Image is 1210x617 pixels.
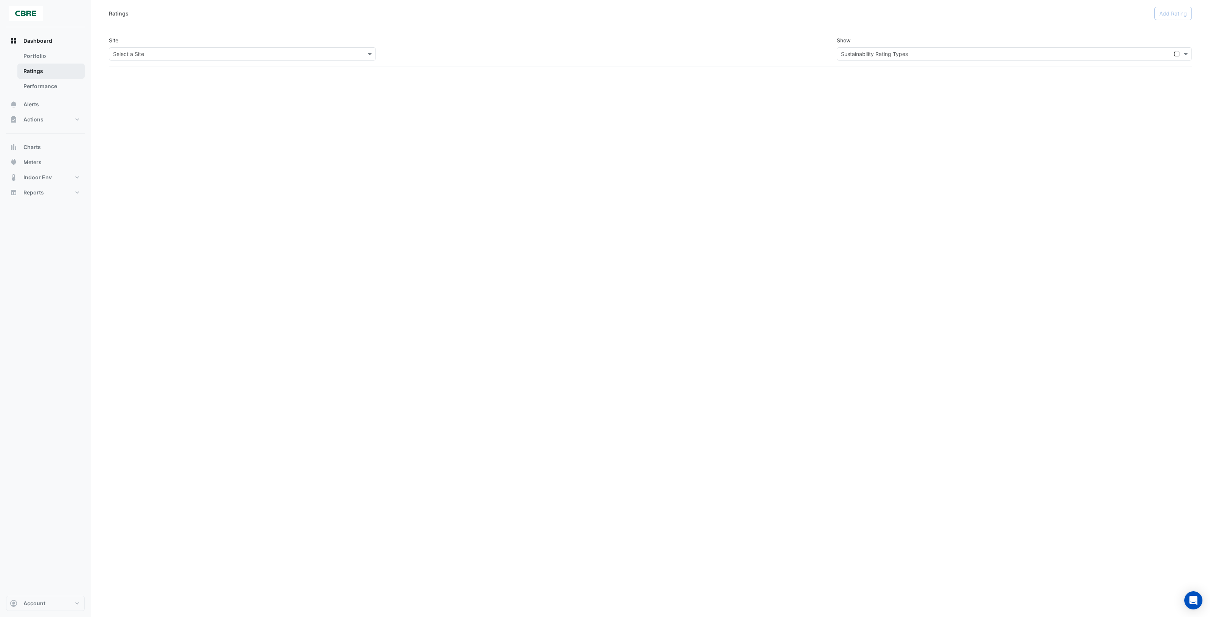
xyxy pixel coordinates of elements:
a: Performance [17,79,85,94]
button: Charts [6,140,85,155]
label: Site [109,36,118,44]
button: Alerts [6,97,85,112]
button: Actions [6,112,85,127]
button: Reports [6,185,85,200]
app-icon: Charts [10,143,17,151]
span: Indoor Env [23,174,52,181]
app-icon: Reports [10,189,17,196]
app-icon: Alerts [10,101,17,108]
div: Ratings [109,9,129,17]
span: Account [23,600,45,607]
button: Account [6,596,85,611]
button: Indoor Env [6,170,85,185]
span: Actions [23,116,43,123]
div: Dashboard [6,48,85,97]
label: Show [837,36,850,44]
span: Dashboard [23,37,52,45]
app-icon: Actions [10,116,17,123]
a: Ratings [17,64,85,79]
a: Portfolio [17,48,85,64]
span: Alerts [23,101,39,108]
app-icon: Dashboard [10,37,17,45]
span: Charts [23,143,41,151]
div: Open Intercom Messenger [1184,591,1202,609]
app-icon: Meters [10,159,17,166]
button: Dashboard [6,33,85,48]
app-icon: Indoor Env [10,174,17,181]
span: Reports [23,189,44,196]
img: Company Logo [9,6,43,21]
button: Meters [6,155,85,170]
span: Meters [23,159,42,166]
